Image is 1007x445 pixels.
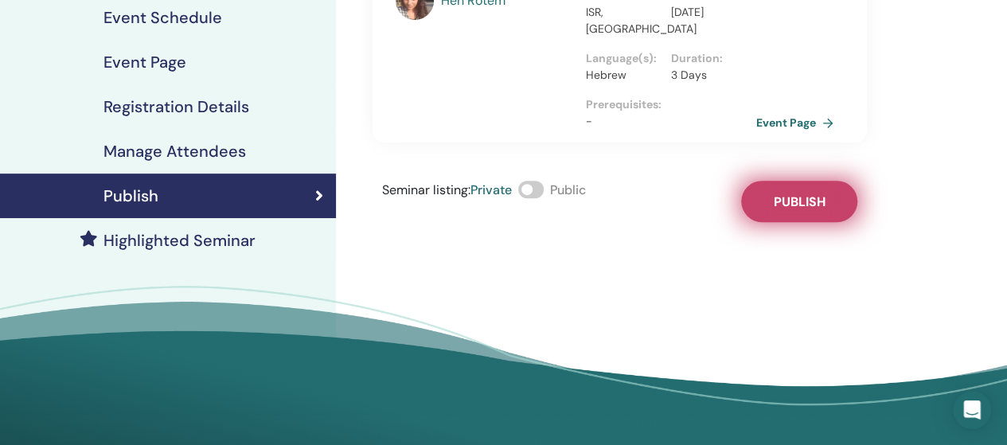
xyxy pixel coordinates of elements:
div: Open Intercom Messenger [953,391,991,429]
h4: Event Schedule [103,8,222,27]
p: Language(s) : [585,50,661,67]
h4: Manage Attendees [103,142,246,161]
p: Prerequisites : [585,96,756,113]
p: 3 Days [671,67,747,84]
span: Public [550,182,586,198]
span: Private [470,182,512,198]
h4: Publish [103,186,158,205]
a: Event Page [756,111,840,135]
p: Duration : [671,50,747,67]
button: Publish [741,181,857,222]
p: ISR, [GEOGRAPHIC_DATA] [585,4,661,37]
p: Hebrew [585,67,661,84]
p: [DATE] [671,4,747,21]
p: - [585,113,756,130]
h4: Registration Details [103,97,249,116]
h4: Highlighted Seminar [103,231,256,250]
h4: Event Page [103,53,186,72]
span: Seminar listing : [382,182,470,198]
span: Publish [773,193,825,210]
